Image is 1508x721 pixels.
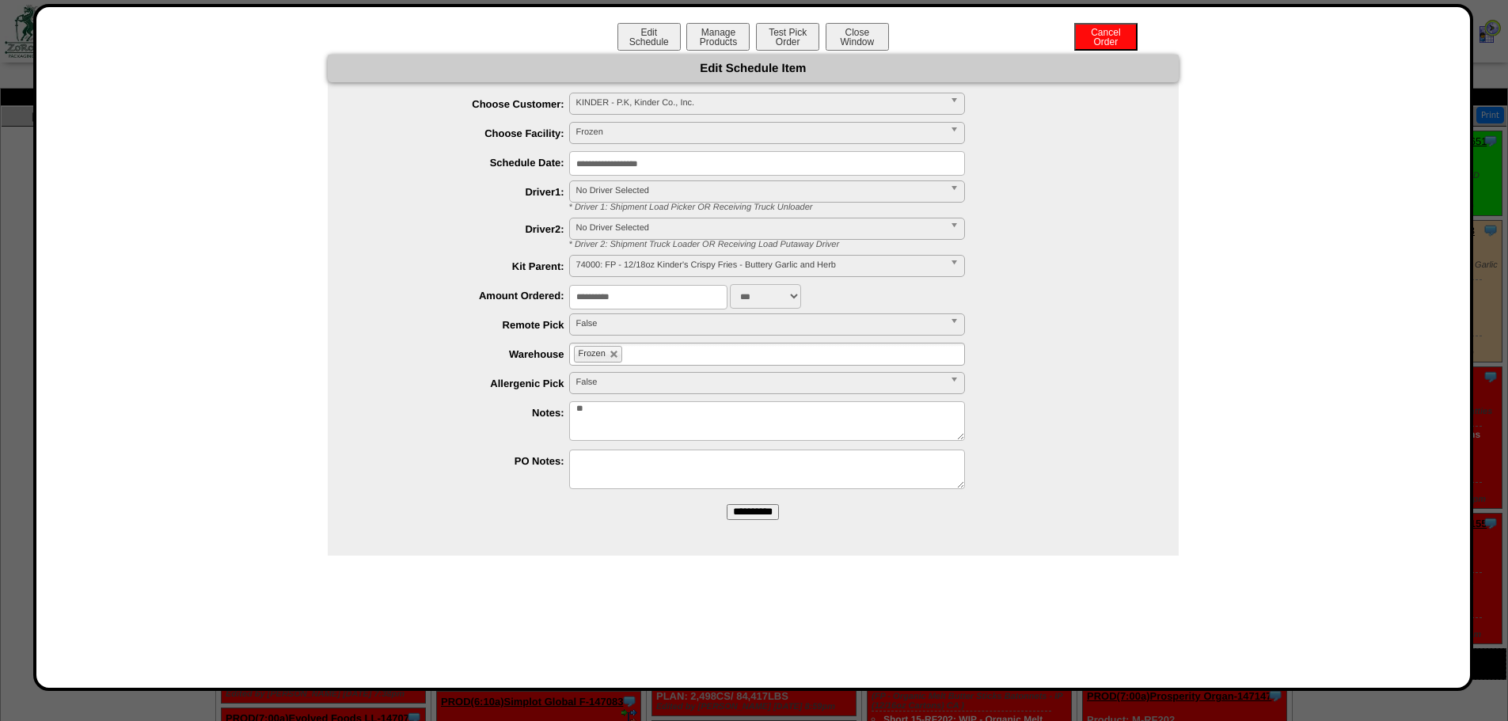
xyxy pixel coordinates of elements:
label: Allergenic Pick [359,378,569,389]
span: 74000: FP - 12/18oz Kinder's Crispy Fries - Buttery Garlic and Herb [576,256,944,275]
span: No Driver Selected [576,218,944,237]
div: * Driver 2: Shipment Truck Loader OR Receiving Load Putaway Driver [557,240,1179,249]
label: Schedule Date: [359,157,569,169]
label: PO Notes: [359,455,569,467]
button: Test PickOrder [756,23,819,51]
a: CloseWindow [824,36,891,47]
button: ManageProducts [686,23,750,51]
div: Edit Schedule Item [328,55,1179,82]
label: Remote Pick [359,319,569,331]
span: False [576,373,944,392]
span: Frozen [579,349,606,359]
label: Notes: [359,407,569,419]
span: False [576,314,944,333]
label: Driver2: [359,223,569,235]
label: Warehouse [359,348,569,360]
span: No Driver Selected [576,181,944,200]
div: * Driver 1: Shipment Load Picker OR Receiving Truck Unloader [557,203,1179,212]
span: Frozen [576,123,944,142]
button: CloseWindow [826,23,889,51]
label: Choose Customer: [359,98,569,110]
span: KINDER - P.K, Kinder Co., Inc. [576,93,944,112]
label: Driver1: [359,186,569,198]
button: EditSchedule [617,23,681,51]
button: CancelOrder [1074,23,1138,51]
label: Amount Ordered: [359,290,569,302]
label: Choose Facility: [359,127,569,139]
label: Kit Parent: [359,260,569,272]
